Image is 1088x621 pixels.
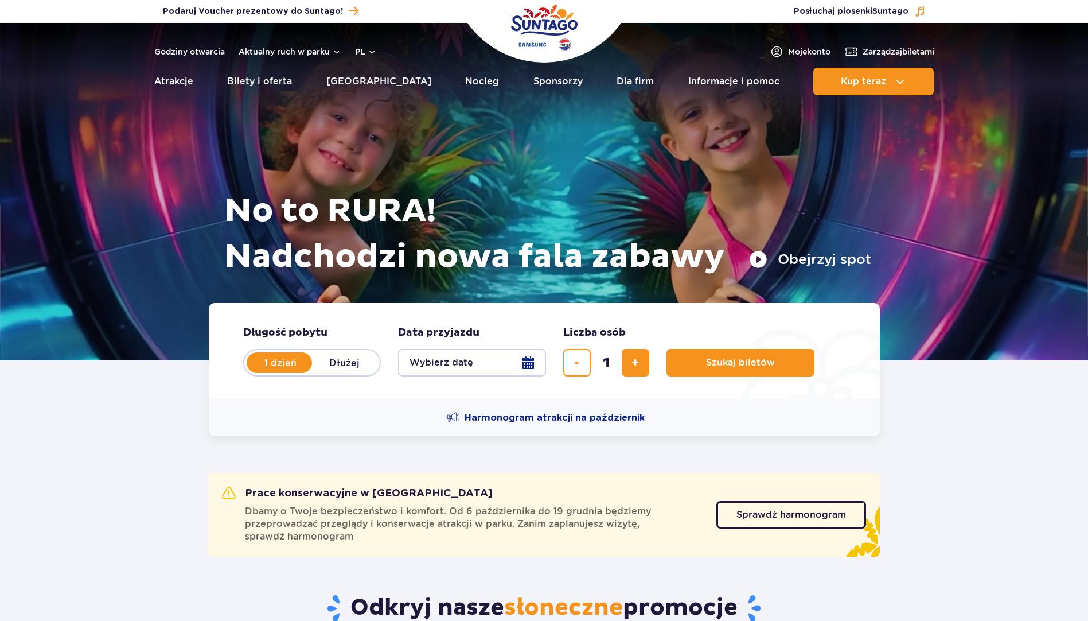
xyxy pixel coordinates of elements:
a: Atrakcje [154,68,193,95]
span: Moje konto [788,46,830,57]
label: Dłużej [312,351,377,375]
h1: No to RURA! Nadchodzi nowa fala zabawy [224,188,871,280]
span: Suntago [872,7,908,15]
h2: Prace konserwacyjne w [GEOGRAPHIC_DATA] [222,487,493,500]
span: Kup teraz [841,76,886,87]
label: 1 dzień [248,351,313,375]
button: pl [355,46,377,57]
span: Posłuchaj piosenki [794,6,908,17]
span: Dbamy o Twoje bezpieczeństwo i komfort. Od 6 października do 19 grudnia będziemy przeprowadzać pr... [245,505,703,543]
button: Kup teraz [813,68,934,95]
span: Długość pobytu [243,326,327,340]
span: Zarządzaj biletami [863,46,934,57]
a: [GEOGRAPHIC_DATA] [326,68,431,95]
a: Godziny otwarcia [154,46,225,57]
span: Harmonogram atrakcji na październik [465,412,645,424]
span: Data przyjazdu [398,326,479,340]
a: Sponsorzy [533,68,583,95]
button: Wybierz datę [398,349,546,377]
a: Sprawdź harmonogram [716,501,866,529]
a: Harmonogram atrakcji na październik [446,411,645,425]
span: Szukaj biletów [706,358,775,368]
input: liczba biletów [592,349,620,377]
button: Obejrzyj spot [749,250,871,269]
button: usuń bilet [563,349,591,377]
span: Podaruj Voucher prezentowy do Suntago! [163,6,343,17]
button: Aktualny ruch w parku [239,47,341,56]
span: Liczba osób [563,326,626,340]
a: Nocleg [465,68,499,95]
a: Dla firm [617,68,654,95]
a: Informacje i pomoc [688,68,779,95]
button: Szukaj biletów [666,349,814,377]
a: Mojekonto [770,45,830,59]
button: dodaj bilet [622,349,649,377]
a: Zarządzajbiletami [844,45,934,59]
a: Bilety i oferta [227,68,292,95]
form: Planowanie wizyty w Park of Poland [209,303,880,399]
button: Posłuchaj piosenkiSuntago [794,6,926,17]
span: Sprawdź harmonogram [736,510,846,519]
a: Podaruj Voucher prezentowy do Suntago! [163,3,358,19]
